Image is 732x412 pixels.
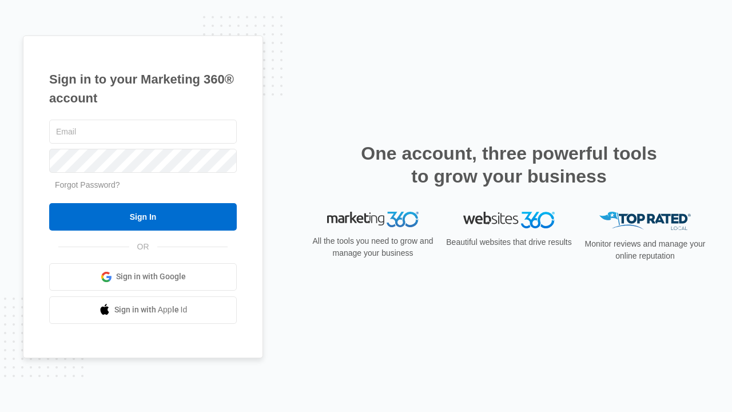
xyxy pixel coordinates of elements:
[445,236,573,248] p: Beautiful websites that drive results
[581,238,709,262] p: Monitor reviews and manage your online reputation
[114,304,188,316] span: Sign in with Apple Id
[357,142,661,188] h2: One account, three powerful tools to grow your business
[49,70,237,108] h1: Sign in to your Marketing 360® account
[55,180,120,189] a: Forgot Password?
[309,235,437,259] p: All the tools you need to grow and manage your business
[116,271,186,283] span: Sign in with Google
[129,241,157,253] span: OR
[463,212,555,228] img: Websites 360
[49,203,237,231] input: Sign In
[327,212,419,228] img: Marketing 360
[599,212,691,231] img: Top Rated Local
[49,120,237,144] input: Email
[49,263,237,291] a: Sign in with Google
[49,296,237,324] a: Sign in with Apple Id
